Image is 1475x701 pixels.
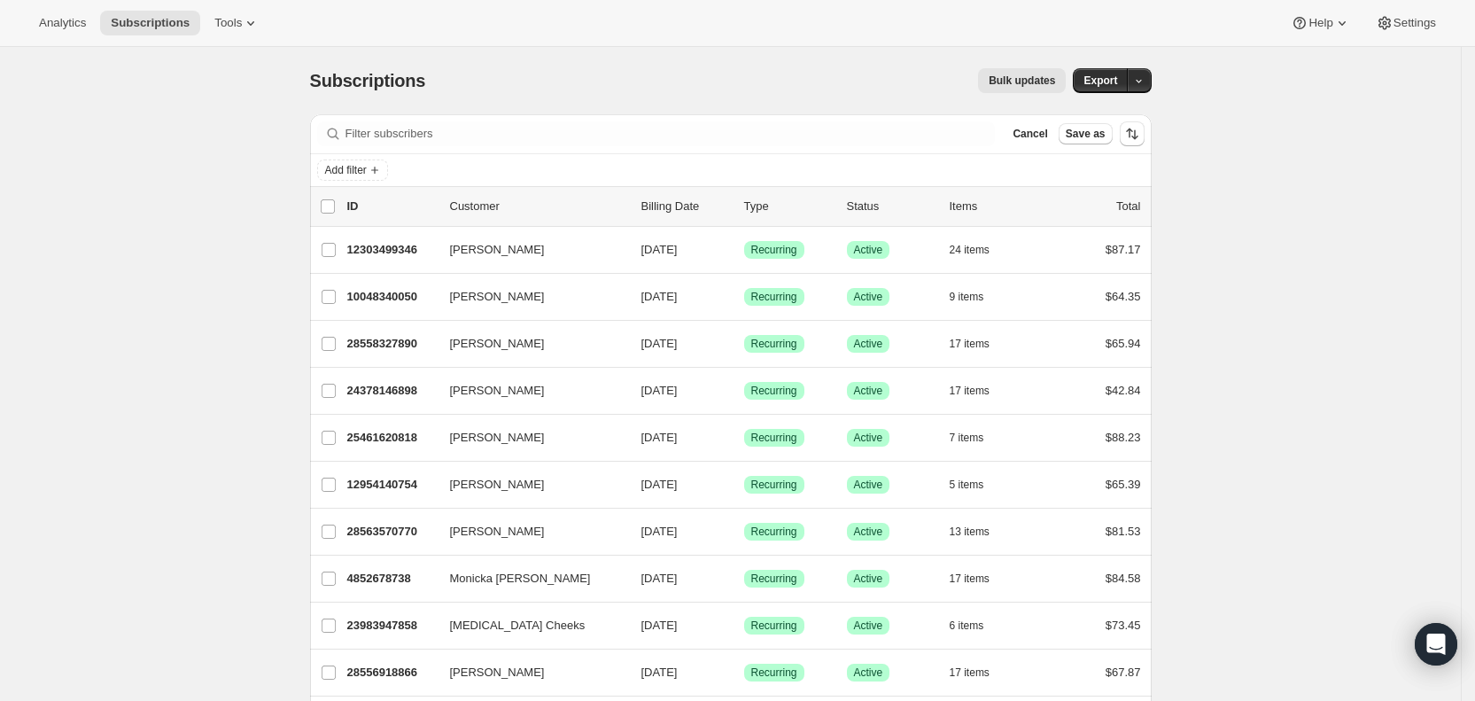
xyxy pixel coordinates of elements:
span: [PERSON_NAME] [450,523,545,541]
div: 24378146898[PERSON_NAME][DATE]SuccessRecurringSuccessActive17 items$42.84 [347,378,1141,403]
button: Analytics [28,11,97,35]
span: $65.94 [1106,337,1141,350]
button: Add filter [317,160,388,181]
p: 12954140754 [347,476,436,494]
span: [PERSON_NAME] [450,429,545,447]
span: [DATE] [641,572,678,585]
p: Status [847,198,935,215]
span: 5 items [950,478,984,492]
span: Active [854,384,883,398]
div: 4852678738Monicka [PERSON_NAME][DATE]SuccessRecurringSuccessActive17 items$84.58 [347,566,1141,591]
div: 28563570770[PERSON_NAME][DATE]SuccessRecurringSuccessActive13 items$81.53 [347,519,1141,544]
span: 17 items [950,666,990,680]
p: ID [347,198,436,215]
span: Recurring [751,572,797,586]
span: Recurring [751,384,797,398]
span: Active [854,431,883,445]
span: [DATE] [641,478,678,491]
div: 25461620818[PERSON_NAME][DATE]SuccessRecurringSuccessActive7 items$88.23 [347,425,1141,450]
p: 28563570770 [347,523,436,541]
span: Recurring [751,525,797,539]
span: Help [1308,16,1332,30]
span: $73.45 [1106,619,1141,632]
div: Items [950,198,1038,215]
div: Open Intercom Messenger [1415,623,1457,666]
span: Active [854,666,883,680]
span: Active [854,572,883,586]
span: $87.17 [1106,243,1141,256]
span: 9 items [950,290,984,304]
button: Save as [1059,123,1113,144]
span: Active [854,337,883,351]
span: [PERSON_NAME] [450,335,545,353]
button: 17 items [950,660,1009,685]
span: $67.87 [1106,666,1141,679]
div: 12303499346[PERSON_NAME][DATE]SuccessRecurringSuccessActive24 items$87.17 [347,238,1141,262]
span: $64.35 [1106,290,1141,303]
span: Add filter [325,163,367,177]
span: 6 items [950,619,984,633]
button: 24 items [950,238,1009,262]
button: 17 items [950,331,1009,356]
p: 23983947858 [347,617,436,635]
span: [DATE] [641,337,678,350]
span: 13 items [950,525,990,539]
button: 5 items [950,472,1004,497]
span: 24 items [950,243,990,257]
span: Recurring [751,337,797,351]
button: [PERSON_NAME] [439,283,617,311]
span: $88.23 [1106,431,1141,444]
div: IDCustomerBilling DateTypeStatusItemsTotal [347,198,1141,215]
span: Cancel [1013,127,1047,141]
span: Active [854,525,883,539]
div: 12954140754[PERSON_NAME][DATE]SuccessRecurringSuccessActive5 items$65.39 [347,472,1141,497]
span: Bulk updates [989,74,1055,88]
button: 17 items [950,378,1009,403]
button: Settings [1365,11,1447,35]
span: [DATE] [641,666,678,679]
button: Subscriptions [100,11,200,35]
span: Tools [214,16,242,30]
span: Recurring [751,666,797,680]
p: Total [1116,198,1140,215]
div: Type [744,198,833,215]
button: Monicka [PERSON_NAME] [439,565,617,593]
span: 17 items [950,572,990,586]
p: 25461620818 [347,429,436,447]
button: [PERSON_NAME] [439,424,617,452]
span: $42.84 [1106,384,1141,397]
button: Sort the results [1120,121,1145,146]
p: 4852678738 [347,570,436,588]
p: Billing Date [641,198,730,215]
button: Bulk updates [978,68,1066,93]
button: Export [1073,68,1128,93]
button: [PERSON_NAME] [439,330,617,358]
span: Recurring [751,290,797,304]
span: Active [854,619,883,633]
span: [DATE] [641,619,678,632]
p: 12303499346 [347,241,436,259]
div: 10048340050[PERSON_NAME][DATE]SuccessRecurringSuccessActive9 items$64.35 [347,284,1141,309]
span: Recurring [751,243,797,257]
div: 28558327890[PERSON_NAME][DATE]SuccessRecurringSuccessActive17 items$65.94 [347,331,1141,356]
div: 28556918866[PERSON_NAME][DATE]SuccessRecurringSuccessActive17 items$67.87 [347,660,1141,685]
span: [MEDICAL_DATA] Cheeks [450,617,586,635]
button: 6 items [950,613,1004,638]
span: $81.53 [1106,525,1141,538]
button: [PERSON_NAME] [439,658,617,687]
span: Active [854,290,883,304]
span: [DATE] [641,384,678,397]
span: [PERSON_NAME] [450,664,545,682]
p: 28556918866 [347,664,436,682]
button: [PERSON_NAME] [439,471,617,499]
input: Filter subscribers [345,121,996,146]
button: Help [1280,11,1361,35]
div: 23983947858[MEDICAL_DATA] Cheeks[DATE]SuccessRecurringSuccessActive6 items$73.45 [347,613,1141,638]
span: [PERSON_NAME] [450,382,545,400]
button: 7 items [950,425,1004,450]
button: [PERSON_NAME] [439,518,617,546]
p: 10048340050 [347,288,436,306]
p: 28558327890 [347,335,436,353]
span: Export [1083,74,1117,88]
span: [DATE] [641,525,678,538]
